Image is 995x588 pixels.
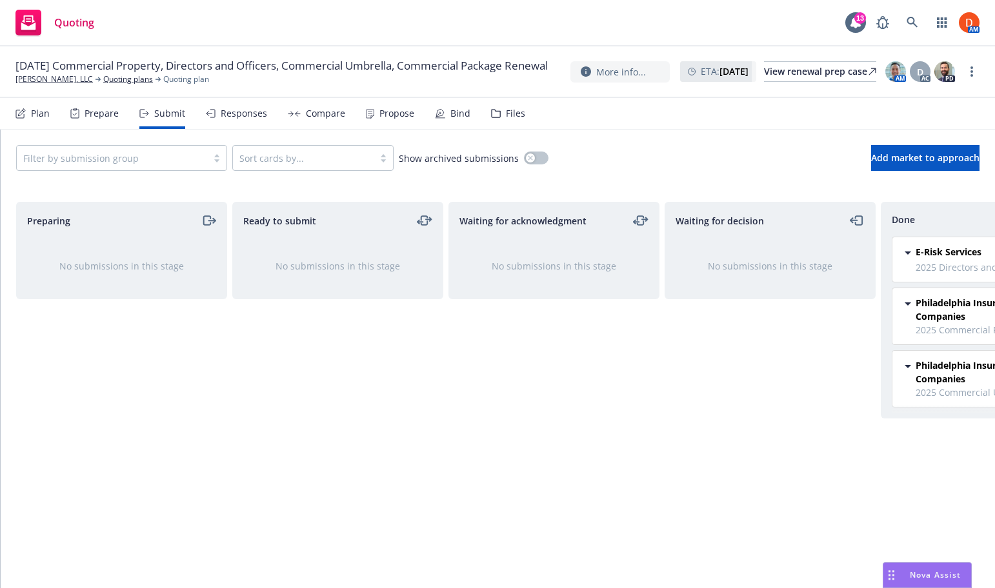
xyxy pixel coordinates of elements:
[54,17,94,28] span: Quoting
[964,64,980,79] a: more
[900,10,925,35] a: Search
[221,108,267,119] div: Responses
[870,10,896,35] a: Report a Bug
[243,214,316,228] span: Ready to submit
[764,62,876,81] div: View renewal prep case
[15,58,548,73] span: [DATE] Commercial Property, Directors and Officers, Commercial Umbrella, Commercial Package Renewal
[154,108,185,119] div: Submit
[379,108,414,119] div: Propose
[916,245,981,259] span: E-Risk Services
[470,259,638,273] div: No submissions in this stage
[719,65,749,77] strong: [DATE]
[959,12,980,33] img: photo
[883,562,972,588] button: Nova Assist
[871,145,980,171] button: Add market to approach
[929,10,955,35] a: Switch app
[701,64,749,78] span: ETA :
[459,214,587,228] span: Waiting for acknowledgment
[103,73,153,85] a: Quoting plans
[15,73,93,85] a: [PERSON_NAME], LLC
[910,569,961,580] span: Nova Assist
[686,259,854,273] div: No submissions in this stage
[883,563,900,587] div: Drag to move
[871,152,980,164] span: Add market to approach
[201,213,216,228] a: moveRight
[254,259,422,273] div: No submissions in this stage
[27,214,70,228] span: Preparing
[917,65,923,79] span: D
[399,152,519,165] span: Show archived submissions
[450,108,470,119] div: Bind
[417,213,432,228] a: moveLeftRight
[10,5,99,41] a: Quoting
[849,213,865,228] a: moveLeft
[854,12,866,24] div: 13
[934,61,955,82] img: photo
[892,213,915,226] span: Done
[37,259,206,273] div: No submissions in this stage
[676,214,764,228] span: Waiting for decision
[85,108,119,119] div: Prepare
[306,108,345,119] div: Compare
[163,73,209,85] span: Quoting plan
[506,108,525,119] div: Files
[596,65,646,79] span: More info...
[885,61,906,82] img: photo
[570,61,670,83] button: More info...
[633,213,648,228] a: moveLeftRight
[764,61,876,82] a: View renewal prep case
[31,108,50,119] div: Plan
